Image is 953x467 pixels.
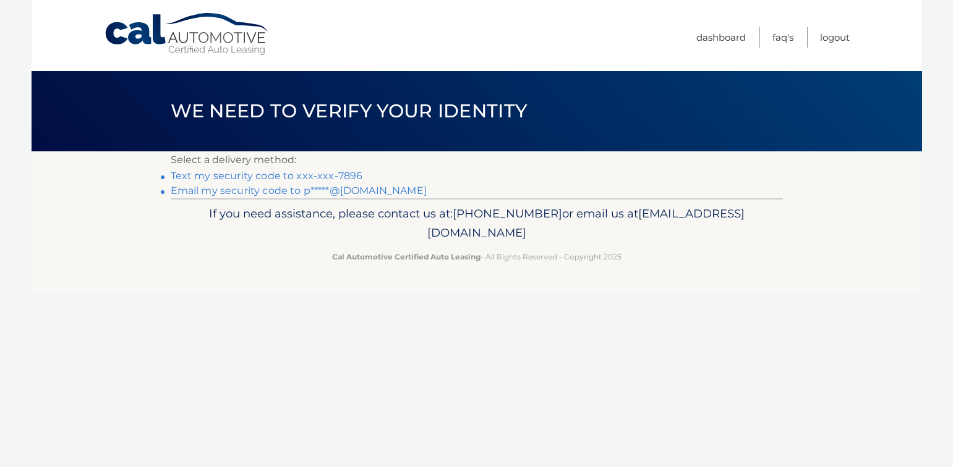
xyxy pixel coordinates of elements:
a: Text my security code to xxx-xxx-7896 [171,170,363,182]
a: Cal Automotive [104,12,271,56]
a: Logout [820,27,850,48]
a: Dashboard [696,27,746,48]
span: [PHONE_NUMBER] [453,206,562,221]
strong: Cal Automotive Certified Auto Leasing [332,252,481,261]
p: If you need assistance, please contact us at: or email us at [179,204,775,243]
a: Email my security code to p*****@[DOMAIN_NAME] [171,185,427,196]
p: Select a delivery method: [171,151,783,169]
a: FAQ's [772,27,793,48]
span: We need to verify your identity [171,99,528,122]
p: - All Rights Reserved - Copyright 2025 [179,250,775,263]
